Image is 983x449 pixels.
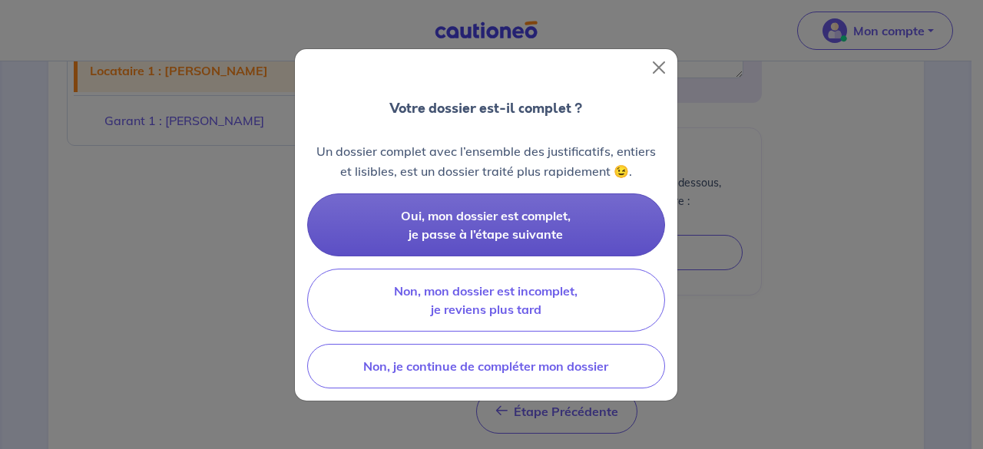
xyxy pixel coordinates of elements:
[307,344,665,388] button: Non, je continue de compléter mon dossier
[401,208,571,242] span: Oui, mon dossier est complet, je passe à l’étape suivante
[363,358,608,374] span: Non, je continue de compléter mon dossier
[307,193,665,256] button: Oui, mon dossier est complet, je passe à l’étape suivante
[389,98,582,118] p: Votre dossier est-il complet ?
[647,55,671,80] button: Close
[394,283,578,317] span: Non, mon dossier est incomplet, je reviens plus tard
[307,141,665,181] p: Un dossier complet avec l’ensemble des justificatifs, entiers et lisibles, est un dossier traité ...
[307,269,665,332] button: Non, mon dossier est incomplet, je reviens plus tard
